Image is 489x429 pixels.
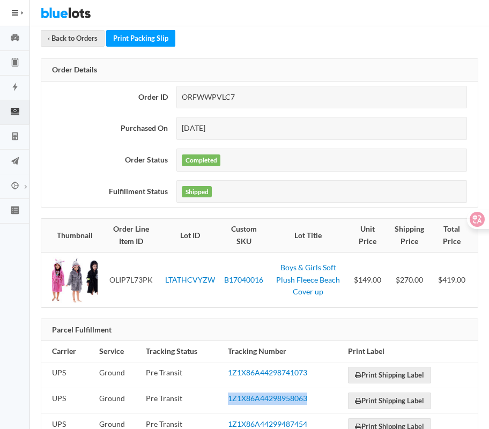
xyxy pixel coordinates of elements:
th: Fulfillment Status [41,176,172,208]
th: Order Status [41,144,172,176]
div: Order Details [41,59,478,82]
th: Tracking Status [142,341,224,362]
th: Lot Title [268,219,348,252]
th: Unit Price [349,219,387,252]
th: Shipping Price [387,219,432,252]
label: Completed [182,154,220,166]
th: Purchased On [41,113,172,144]
a: 1Z1X86A44298741073 [228,368,307,377]
a: Print Shipping Label [348,367,431,383]
th: Total Price [432,219,478,252]
th: Carrier [41,341,95,362]
div: ORFWWPVLC7 [176,86,467,109]
td: Ground [95,362,142,388]
td: Ground [95,388,142,413]
a: Print Packing Slip [106,30,175,47]
td: $419.00 [432,253,478,307]
a: 1Z1X86A44298958063 [228,394,307,403]
td: Pre Transit [142,362,224,388]
th: Tracking Number [224,341,344,362]
th: Lot ID [161,219,219,252]
a: B17040016 [224,275,263,284]
td: $149.00 [349,253,387,307]
th: Order ID [41,82,172,113]
th: Custom SKU [219,219,268,252]
td: UPS [41,388,95,413]
a: LTATHCVYZW [165,275,215,284]
a: ‹ Back to Orders [41,30,105,47]
td: OLIP7L73PK [102,253,161,307]
th: Print Label [344,341,478,362]
td: $270.00 [387,253,432,307]
a: Boys & Girls Soft Plush Fleece Beach Cover up [276,263,340,296]
td: UPS [41,362,95,388]
a: Print Shipping Label [348,393,431,409]
th: Service [95,341,142,362]
div: [DATE] [176,117,467,140]
td: Pre Transit [142,388,224,413]
div: Parcel Fulfillment [41,319,478,342]
th: Thumbnail [41,219,102,252]
label: Shipped [182,186,212,198]
th: Order Line Item ID [102,219,161,252]
a: 1Z1X86A44299487454 [228,419,307,428]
